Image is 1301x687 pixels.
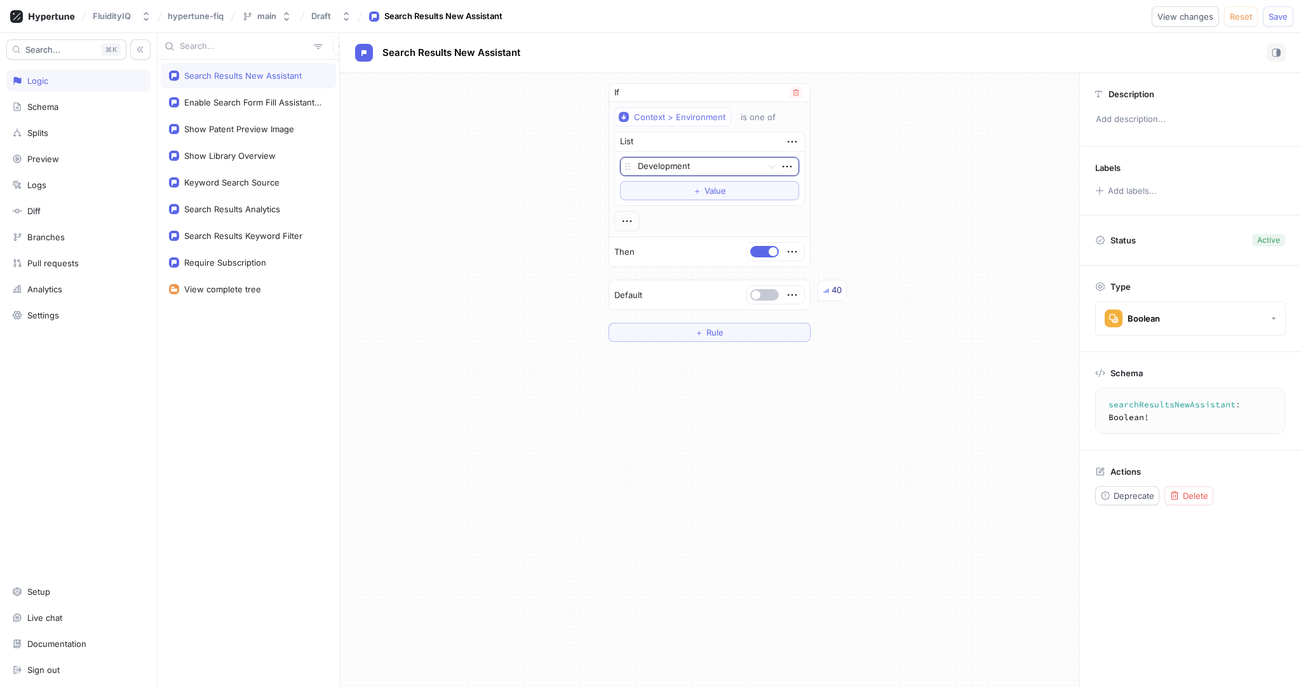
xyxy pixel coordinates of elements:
[1110,231,1136,249] p: Status
[1091,182,1161,199] button: Add labels...
[184,204,280,214] div: Search Results Analytics
[88,6,156,27] button: FluidityIQ
[27,639,86,649] div: Documentation
[27,154,59,164] div: Preview
[1090,109,1290,130] p: Add description...
[1183,492,1208,500] span: Delete
[311,11,331,22] div: Draft
[180,40,309,53] input: Search...
[634,112,725,123] div: Context > Environment
[609,323,811,342] button: ＋Rule
[614,86,619,99] p: If
[184,124,294,134] div: Show Patent Preview Image
[1152,6,1219,27] button: View changes
[1157,13,1213,20] span: View changes
[1101,393,1290,428] textarea: searchResultsNewAssistant: Boolean!
[1269,13,1288,20] span: Save
[1230,13,1252,20] span: Reset
[93,11,131,22] div: FluidityIQ
[27,310,59,320] div: Settings
[27,76,48,86] div: Logic
[27,180,46,190] div: Logs
[1164,486,1213,505] button: Delete
[1128,313,1160,324] div: Boolean
[27,206,41,216] div: Diff
[614,107,731,126] button: Context > Environment
[168,11,224,20] span: hypertune-fiq
[27,258,79,268] div: Pull requests
[614,246,635,259] p: Then
[27,128,48,138] div: Splits
[184,177,280,187] div: Keyword Search Source
[184,97,323,107] div: Enable Search Form Fill Assistant UI
[1110,466,1141,477] p: Actions
[306,6,356,27] button: Draft
[184,284,261,294] div: View complete tree
[1095,301,1286,336] button: Boolean
[27,102,58,112] div: Schema
[620,135,633,148] div: List
[1114,492,1154,500] span: Deprecate
[704,187,726,194] span: Value
[184,71,302,81] div: Search Results New Assistant
[27,613,62,623] div: Live chat
[693,187,701,194] span: ＋
[832,284,842,297] div: 40
[101,43,121,56] div: K
[184,151,276,161] div: Show Library Overview
[27,587,50,597] div: Setup
[1110,282,1131,292] p: Type
[614,289,642,302] p: Default
[257,11,276,22] div: main
[1263,6,1293,27] button: Save
[27,284,62,294] div: Analytics
[706,329,724,336] span: Rule
[25,46,60,53] span: Search...
[1095,163,1121,173] p: Labels
[1224,6,1258,27] button: Reset
[6,633,151,655] a: Documentation
[384,10,502,23] div: Search Results New Assistant
[735,107,794,126] button: is one of
[382,48,520,58] span: Search Results New Assistant
[1257,235,1280,246] div: Active
[184,257,266,268] div: Require Subscription
[27,665,60,675] div: Sign out
[741,112,776,123] div: is one of
[620,181,799,200] button: ＋Value
[6,39,126,60] button: Search...K
[695,329,703,336] span: ＋
[1110,368,1143,378] p: Schema
[1095,486,1159,505] button: Deprecate
[1109,89,1154,99] p: Description
[237,6,297,27] button: main
[184,231,302,241] div: Search Results Keyword Filter
[27,232,65,242] div: Branches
